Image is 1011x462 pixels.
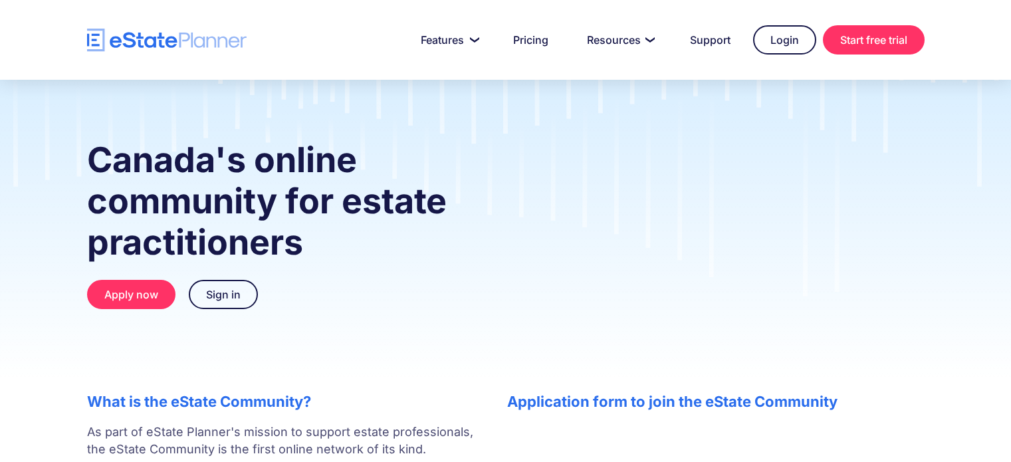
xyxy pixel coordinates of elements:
[405,27,491,53] a: Features
[87,280,175,309] a: Apply now
[87,423,481,458] p: As part of eState Planner's mission to support estate professionals, the eState Community is the ...
[189,280,258,309] a: Sign in
[497,27,564,53] a: Pricing
[823,25,925,55] a: Start free trial
[87,393,481,410] h2: What is the eState Community?
[571,27,667,53] a: Resources
[87,139,447,263] strong: Canada's online community for estate practitioners
[87,29,247,52] a: home
[674,27,746,53] a: Support
[507,393,925,410] h2: Application form to join the eState Community
[753,25,816,55] a: Login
